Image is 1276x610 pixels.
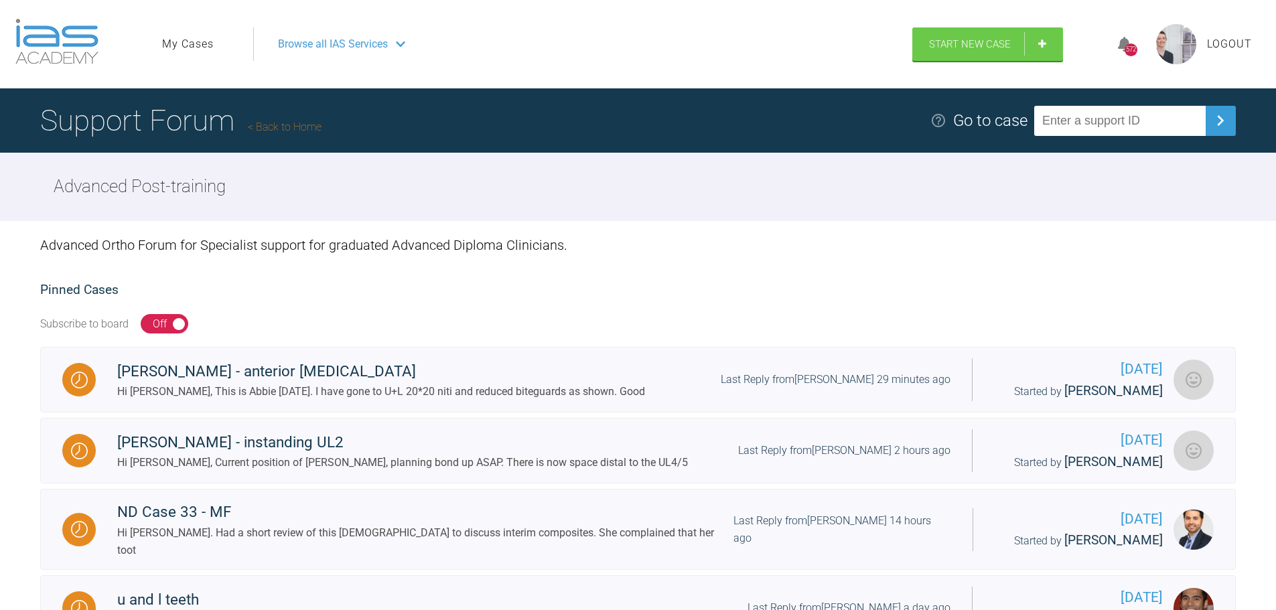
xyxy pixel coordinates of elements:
[994,452,1163,473] div: Started by
[153,315,167,333] div: Off
[1174,360,1214,400] img: Eamon OReilly
[40,315,129,333] div: Subscribe to board
[995,508,1163,530] span: [DATE]
[117,524,733,558] div: Hi [PERSON_NAME]. Had a short review of this [DEMOGRAPHIC_DATA] to discuss interim composites. Sh...
[1034,106,1206,136] input: Enter a support ID
[994,381,1163,402] div: Started by
[994,429,1163,451] span: [DATE]
[278,35,388,53] span: Browse all IAS Services
[994,587,1163,609] span: [DATE]
[248,121,322,133] a: Back to Home
[1064,532,1163,548] span: [PERSON_NAME]
[54,173,226,201] h2: Advanced Post-training
[1174,431,1214,471] img: Eamon OReilly
[929,38,1011,50] span: Start New Case
[1174,510,1214,550] img: Neeraj Diddee
[1125,44,1137,56] div: 572
[995,530,1163,551] div: Started by
[117,431,688,455] div: [PERSON_NAME] - instanding UL2
[1064,454,1163,469] span: [PERSON_NAME]
[40,280,1236,301] h2: Pinned Cases
[117,383,645,400] div: Hi [PERSON_NAME], This is Abbie [DATE]. I have gone to U+L 20*20 niti and reduced biteguards as s...
[40,489,1236,570] a: WaitingND Case 33 - MFHi [PERSON_NAME]. Had a short review of this [DEMOGRAPHIC_DATA] to discuss ...
[117,454,688,471] div: Hi [PERSON_NAME], Current position of [PERSON_NAME], planning bond up ASAP. There is now space di...
[71,372,88,388] img: Waiting
[1064,383,1163,398] span: [PERSON_NAME]
[733,512,951,546] div: Last Reply from [PERSON_NAME] 14 hours ago
[994,358,1163,380] span: [DATE]
[162,35,214,53] a: My Cases
[721,371,950,388] div: Last Reply from [PERSON_NAME] 29 minutes ago
[912,27,1063,61] a: Start New Case
[1210,110,1231,131] img: chevronRight.28bd32b0.svg
[40,221,1236,269] div: Advanced Ortho Forum for Specialist support for graduated Advanced Diploma Clinicians.
[930,112,946,129] img: help.e70b9f3d.svg
[117,500,733,524] div: ND Case 33 - MF
[71,521,88,538] img: Waiting
[117,360,645,384] div: [PERSON_NAME] - anterior [MEDICAL_DATA]
[40,418,1236,483] a: Waiting[PERSON_NAME] - instanding UL2Hi [PERSON_NAME], Current position of [PERSON_NAME], plannin...
[71,443,88,459] img: Waiting
[40,347,1236,412] a: Waiting[PERSON_NAME] - anterior [MEDICAL_DATA]Hi [PERSON_NAME], This is Abbie [DATE]. I have gone...
[738,442,950,459] div: Last Reply from [PERSON_NAME] 2 hours ago
[15,19,98,64] img: logo-light.3e3ef733.png
[1156,24,1196,64] img: profile.png
[40,97,322,144] h1: Support Forum
[953,108,1027,133] div: Go to case
[1207,35,1252,53] a: Logout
